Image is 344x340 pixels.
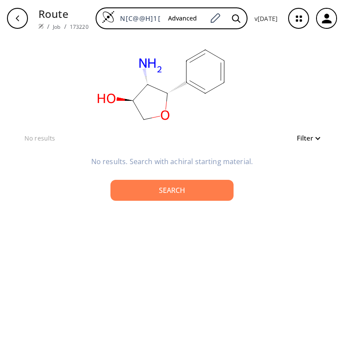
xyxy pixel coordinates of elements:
li: / [64,22,66,31]
a: 173220 [70,23,89,31]
svg: N[C@@H]1[C@H](c2ccccc2)OC[C@H]1O [75,37,250,133]
button: Search [110,180,234,201]
p: v [DATE] [255,14,278,23]
img: Logo Spaya [102,10,115,24]
p: No results. Search with achiral starting material. [80,156,264,167]
a: Job [53,23,60,31]
p: No results [24,134,55,143]
button: Advanced [161,10,204,27]
input: Enter SMILES [115,14,161,23]
p: Route [38,6,89,22]
button: Filter [292,135,320,141]
img: Spaya logo [38,24,44,29]
div: Search [117,187,227,194]
li: / [47,22,49,31]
